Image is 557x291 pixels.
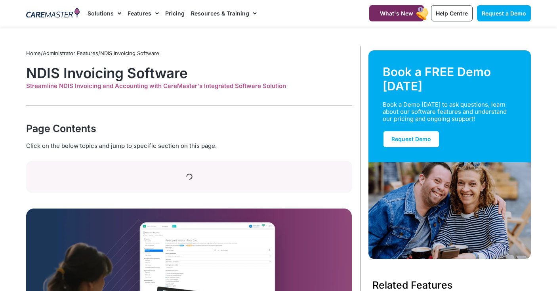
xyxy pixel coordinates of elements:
[368,162,531,259] img: Support Worker and NDIS Participant out for a coffee.
[383,101,507,123] div: Book a Demo [DATE] to ask questions, learn about our software features and understand our pricing...
[26,8,80,19] img: CareMaster Logo
[26,142,352,150] div: Click on the below topics and jump to specific section on this page.
[477,5,531,21] a: Request a Demo
[26,121,352,136] div: Page Contents
[26,50,159,56] span: / /
[26,82,352,90] div: Streamline NDIS Invoicing and Accounting with CareMaster's Integrated Software Solution
[26,50,41,56] a: Home
[369,5,424,21] a: What's New
[100,50,159,56] span: NDIS Invoicing Software
[482,10,526,17] span: Request a Demo
[383,65,517,93] div: Book a FREE Demo [DATE]
[436,10,468,17] span: Help Centre
[26,65,352,81] h1: NDIS Invoicing Software
[431,5,473,21] a: Help Centre
[43,50,98,56] a: Administrator Features
[391,136,431,142] span: Request Demo
[383,130,440,148] a: Request Demo
[380,10,413,17] span: What's New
